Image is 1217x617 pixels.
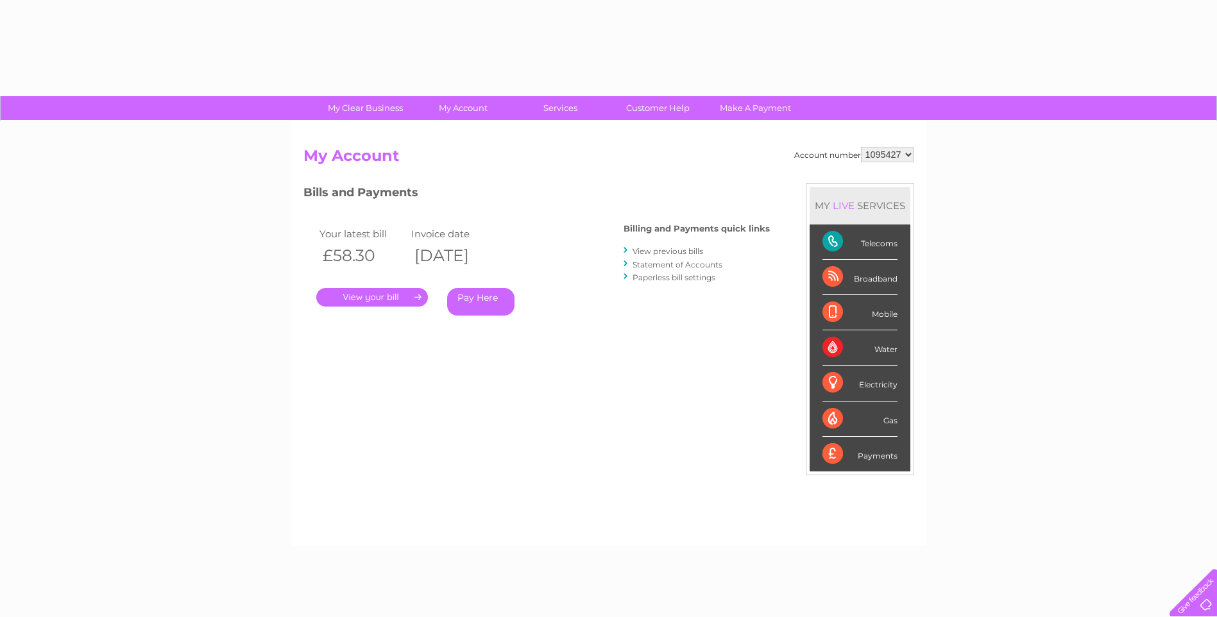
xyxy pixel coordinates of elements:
a: Make A Payment [702,96,808,120]
a: My Account [410,96,516,120]
div: Account number [794,147,914,162]
div: Payments [822,437,898,471]
a: Services [507,96,613,120]
div: Telecoms [822,224,898,260]
a: My Clear Business [312,96,418,120]
th: £58.30 [316,242,409,269]
div: Broadband [822,260,898,295]
div: Water [822,330,898,366]
div: Gas [822,401,898,437]
th: [DATE] [408,242,500,269]
a: View previous bills [633,246,703,256]
h4: Billing and Payments quick links [624,224,770,233]
div: LIVE [830,199,857,212]
td: Invoice date [408,225,500,242]
a: Paperless bill settings [633,273,715,282]
a: . [316,288,428,307]
div: Mobile [822,295,898,330]
div: MY SERVICES [810,187,910,224]
h3: Bills and Payments [303,183,770,206]
a: Customer Help [605,96,711,120]
div: Electricity [822,366,898,401]
h2: My Account [303,147,914,171]
a: Statement of Accounts [633,260,722,269]
a: Pay Here [447,288,515,316]
td: Your latest bill [316,225,409,242]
